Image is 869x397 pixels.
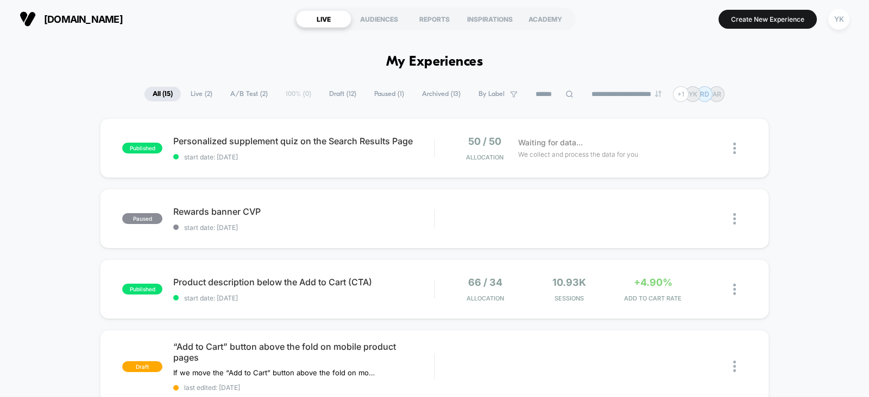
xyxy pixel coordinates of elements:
img: close [733,361,736,372]
button: Create New Experience [719,10,817,29]
img: end [655,91,662,97]
span: Allocation [466,153,503,161]
span: Rewards banner CVP [173,206,434,217]
span: By Label [478,90,505,98]
span: published [122,143,162,153]
img: close [733,213,736,225]
p: RD [700,90,709,98]
img: close [733,284,736,295]
span: All ( 15 ) [144,87,181,101]
button: YK [825,8,853,30]
span: paused [122,213,162,224]
span: +4.90% [634,277,672,288]
button: [DOMAIN_NAME] [16,10,126,28]
span: ADD TO CART RATE [614,294,692,302]
span: Waiting for data... [518,137,583,149]
div: AUDIENCES [351,10,407,28]
span: Allocation [467,294,504,302]
img: close [733,143,736,154]
span: 66 / 34 [468,277,502,288]
span: We collect and process the data for you [518,149,638,159]
span: 50 / 50 [468,136,501,147]
span: [DOMAIN_NAME] [44,14,123,25]
span: draft [122,361,162,372]
span: start date: [DATE] [173,223,434,232]
span: A/B Test ( 2 ) [222,87,276,101]
div: ACADEMY [518,10,573,28]
span: “Add to Cart” button above the fold on mobile product pages [173,341,434,363]
span: Personalized supplement quiz on the Search Results Page [173,136,434,146]
span: Product description below the Add to Cart (CTA) [173,277,434,287]
p: YK [689,90,697,98]
div: LIVE [296,10,351,28]
p: AR [713,90,721,98]
div: INSPIRATIONS [462,10,518,28]
div: REPORTS [407,10,462,28]
div: + 1 [673,86,689,102]
span: Draft ( 12 ) [321,87,364,101]
span: last edited: [DATE] [173,383,434,392]
h1: My Experiences [386,54,483,70]
span: start date: [DATE] [173,294,434,302]
span: published [122,284,162,294]
span: Archived ( 13 ) [414,87,469,101]
span: Paused ( 1 ) [366,87,412,101]
img: Visually logo [20,11,36,27]
span: start date: [DATE] [173,153,434,161]
div: YK [828,9,849,30]
span: Sessions [530,294,608,302]
span: 10.93k [552,277,586,288]
span: Live ( 2 ) [182,87,221,101]
span: If we move the “Add to Cart” button above the fold on mobile product pages, then users will be mo... [173,368,375,377]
